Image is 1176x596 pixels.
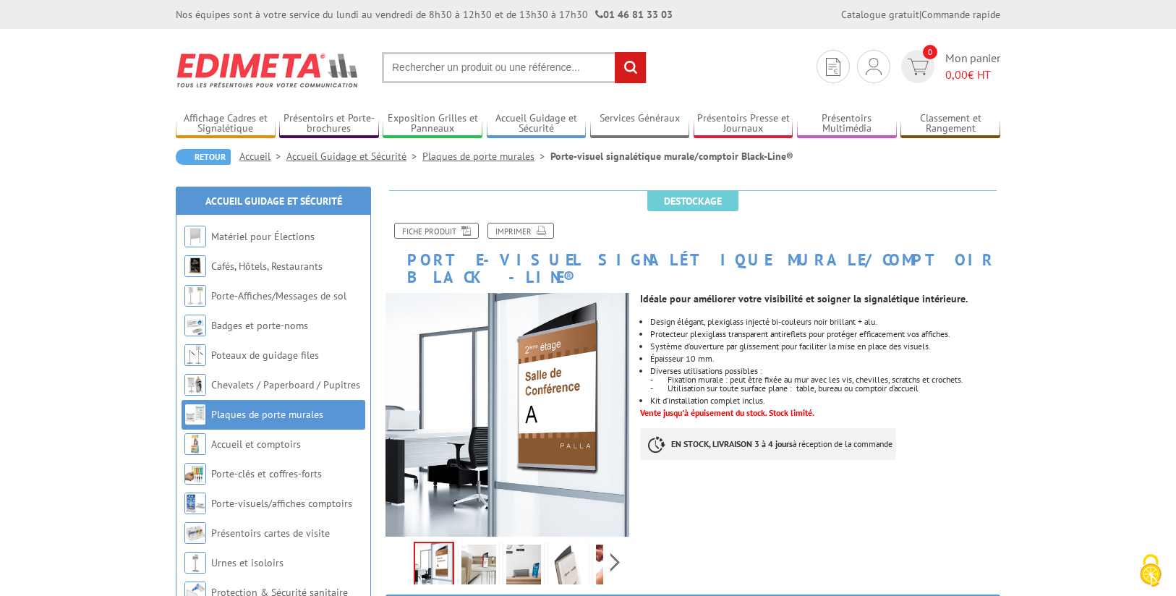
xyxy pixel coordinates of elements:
[647,191,738,211] span: Destockage
[595,8,673,21] strong: 01 46 81 33 03
[211,260,323,273] a: Cafés, Hôtels, Restaurants
[797,112,897,136] a: Présentoirs Multimédia
[184,315,206,336] img: Badges et porte-noms
[650,375,1000,384] p: - Fixation murale : peut être fixée au mur avec les vis, chevilles, scratchs et crochets.
[211,230,315,243] a: Matériel pour Élections
[211,438,301,451] a: Accueil et comptoirs
[211,378,360,391] a: Chevalets / Paperboard / Pupitres
[1125,547,1176,596] button: Cookies (fenêtre modale)
[551,545,586,589] img: 45101_porte-visuel-multifonctions_7.jpg
[383,112,482,136] a: Exposition Grilles et Panneaux
[921,8,1000,21] a: Commande rapide
[923,45,937,59] span: 0
[184,404,206,425] img: Plaques de porte murales
[898,50,1000,83] a: devis rapide 0 Mon panier 0,00€ HT
[615,52,646,83] input: rechercher
[422,150,550,163] a: Plaques de porte murales
[866,58,882,75] img: devis rapide
[382,52,647,83] input: Rechercher un produit ou une référence...
[239,150,286,163] a: Accueil
[945,67,1000,83] span: € HT
[945,50,1000,83] span: Mon panier
[590,112,690,136] a: Services Généraux
[211,556,284,569] a: Urnes et isoloirs
[1133,553,1169,589] img: Cookies (fenêtre modale)
[945,67,968,82] span: 0,00
[184,344,206,366] img: Poteaux de guidage files
[487,223,554,239] a: Imprimer
[176,43,360,97] img: Edimeta
[650,318,1000,326] li: Design élégant, plexiglass injecté bi-couleurs noir brillant + alu.
[184,433,206,455] img: Accueil et comptoirs
[211,289,346,302] a: Porte-Affiches/Messages de sol
[650,354,1000,363] li: Épaisseur 10 mm.
[176,149,231,165] a: Retour
[184,552,206,574] img: Urnes et isoloirs
[279,112,379,136] a: Présentoirs et Porte-brochures
[640,292,968,305] strong: Idéale pour améliorer votre visibilité et soigner la signalétique intérieure.
[650,396,1000,405] li: Kit d’installation complet inclus.
[286,150,422,163] a: Accueil Guidage et Sécurité
[415,543,453,588] img: 45101_porte-visuel-multifonctions_1.jpg
[176,112,276,136] a: Affichage Cadres et Signalétique
[640,407,814,418] span: Vente jusqu'à épuisement du stock. Stock limité.
[385,293,629,537] img: 45101_porte-visuel-multifonctions_1.jpg
[487,112,587,136] a: Accueil Guidage et Sécurité
[184,493,206,514] img: Porte-visuels/affiches comptoirs
[211,467,322,480] a: Porte-clés et coffres-forts
[671,438,793,449] strong: EN STOCK, LIVRAISON 3 à 4 jours
[211,408,323,421] a: Plaques de porte murales
[608,550,622,574] span: Next
[184,374,206,396] img: Chevalets / Paperboard / Pupitres
[650,342,1000,351] li: Système d’ouverture par glissement pour faciliter la mise en place des visuels.
[841,7,1000,22] div: |
[394,223,479,239] a: Fiche produit
[908,59,929,75] img: devis rapide
[184,285,206,307] img: Porte-Affiches/Messages de sol
[550,149,793,163] li: Porte-visuel signalétique murale/comptoir Black-Line®
[211,497,352,510] a: Porte-visuels/affiches comptoirs
[694,112,793,136] a: Présentoirs Presse et Journaux
[841,8,919,21] a: Catalogue gratuit
[184,522,206,544] img: Présentoirs cartes de visite
[184,463,206,485] img: Porte-clés et coffres-forts
[900,112,1000,136] a: Classement et Rangement
[596,545,631,589] img: 45101_porte-visuel-multifonctions_6.jpg
[184,226,206,247] img: Matériel pour Élections
[826,58,840,76] img: devis rapide
[640,428,896,460] p: à réception de la commande
[205,195,342,208] a: Accueil Guidage et Sécurité
[650,330,1000,339] li: Protecteur plexiglass transparent antireflets pour protéger efficacement vos affiches.
[176,7,673,22] div: Nos équipes sont à votre service du lundi au vendredi de 8h30 à 12h30 et de 13h30 à 17h30
[211,527,330,540] a: Présentoirs cartes de visite
[650,384,1000,393] p: - Utilisation sur toute surface plane : table, bureau ou comptoir d’accueil
[650,367,1000,375] p: Diverses utilisations possibles :
[184,255,206,277] img: Cafés, Hôtels, Restaurants
[461,545,496,589] img: 45101_porte-visuel-multifonctions_2.jpg
[506,545,541,589] img: 45101_porte-visuel-multifonctions_3.jpg
[211,349,319,362] a: Poteaux de guidage files
[211,319,308,332] a: Badges et porte-noms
